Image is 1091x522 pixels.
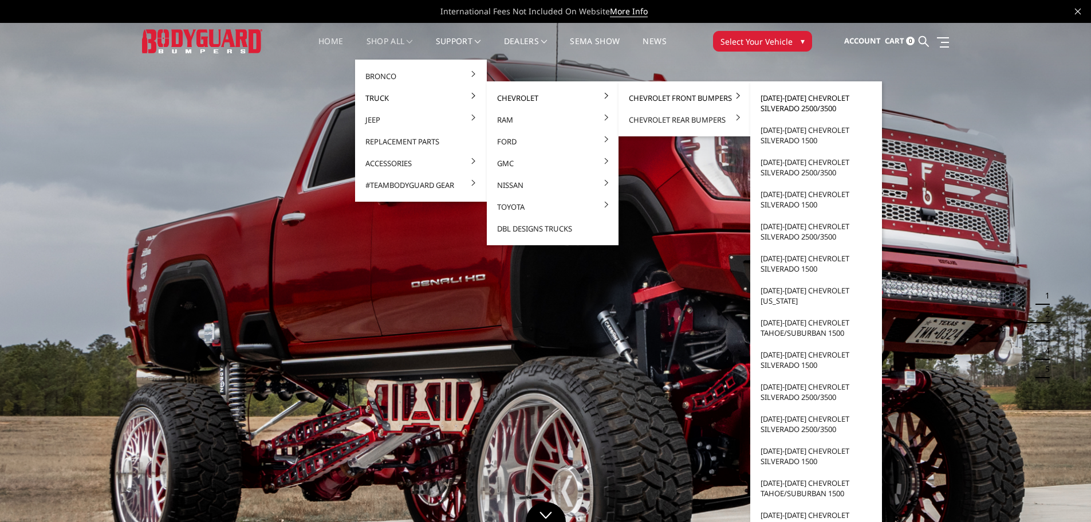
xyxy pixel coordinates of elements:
[755,183,877,215] a: [DATE]-[DATE] Chevrolet Silverado 1500
[885,26,915,57] a: Cart 0
[755,280,877,312] a: [DATE]-[DATE] Chevrolet [US_STATE]
[844,36,881,46] span: Account
[436,37,481,60] a: Support
[1038,342,1050,360] button: 4 of 5
[623,109,746,131] a: Chevrolet Rear Bumpers
[755,312,877,344] a: [DATE]-[DATE] Chevrolet Tahoe/Suburban 1500
[360,174,482,196] a: #TeamBodyguard Gear
[367,37,413,60] a: shop all
[844,26,881,57] a: Account
[504,37,548,60] a: Dealers
[491,87,614,109] a: Chevrolet
[755,87,877,119] a: [DATE]-[DATE] Chevrolet Silverado 2500/3500
[906,37,915,45] span: 0
[491,196,614,218] a: Toyota
[1038,323,1050,342] button: 3 of 5
[720,36,793,48] span: Select Your Vehicle
[360,152,482,174] a: Accessories
[360,65,482,87] a: Bronco
[801,35,805,47] span: ▾
[755,151,877,183] a: [DATE]-[DATE] Chevrolet Silverado 2500/3500
[491,152,614,174] a: GMC
[570,37,620,60] a: SEMA Show
[318,37,343,60] a: Home
[142,29,262,53] img: BODYGUARD BUMPERS
[755,248,877,280] a: [DATE]-[DATE] Chevrolet Silverado 1500
[491,174,614,196] a: Nissan
[755,472,877,504] a: [DATE]-[DATE] Chevrolet Tahoe/Suburban 1500
[491,131,614,152] a: Ford
[1038,305,1050,323] button: 2 of 5
[643,37,666,60] a: News
[755,440,877,472] a: [DATE]-[DATE] Chevrolet Silverado 1500
[360,87,482,109] a: Truck
[1038,360,1050,378] button: 5 of 5
[755,376,877,408] a: [DATE]-[DATE] Chevrolet Silverado 2500/3500
[755,119,877,151] a: [DATE]-[DATE] Chevrolet Silverado 1500
[755,215,877,248] a: [DATE]-[DATE] Chevrolet Silverado 2500/3500
[713,31,812,52] button: Select Your Vehicle
[360,131,482,152] a: Replacement Parts
[885,36,904,46] span: Cart
[755,408,877,440] a: [DATE]-[DATE] Chevrolet Silverado 2500/3500
[1038,286,1050,305] button: 1 of 5
[610,6,648,17] a: More Info
[623,87,746,109] a: Chevrolet Front Bumpers
[491,109,614,131] a: Ram
[491,218,614,240] a: DBL Designs Trucks
[526,502,566,522] a: Click to Down
[755,344,877,376] a: [DATE]-[DATE] Chevrolet Silverado 1500
[360,109,482,131] a: Jeep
